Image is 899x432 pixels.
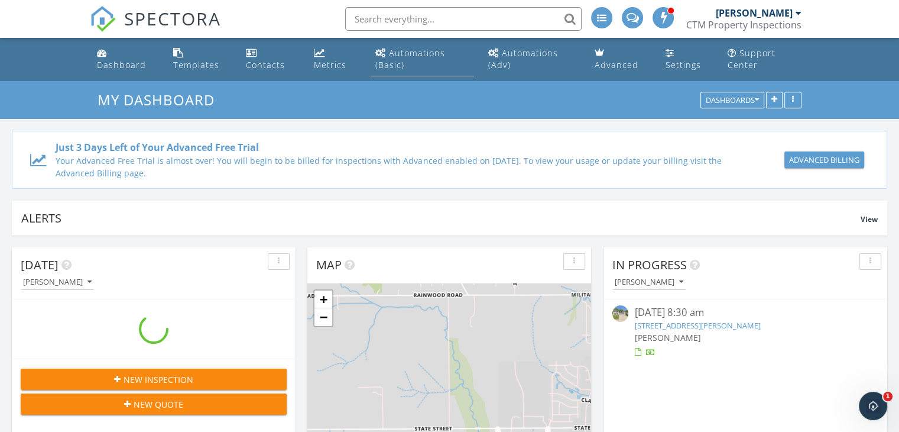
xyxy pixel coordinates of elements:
a: Settings [660,43,713,76]
div: [PERSON_NAME] [23,278,92,286]
a: Support Center [723,43,807,76]
button: [PERSON_NAME] [21,275,94,291]
div: Just 3 Days Left of Your Advanced Free Trial [56,140,733,154]
button: New Quote [21,394,287,415]
a: Dashboard [92,43,158,76]
span: View [861,214,878,224]
a: Contacts [241,43,300,76]
span: [DATE] [21,257,59,273]
div: Your Advanced Free Trial is almost over! You will begin to be billed for inspections with Advance... [56,154,733,179]
div: [DATE] 8:30 am [634,305,856,320]
span: New Quote [134,398,183,411]
div: Support Center [728,47,775,70]
div: Contacts [246,59,285,70]
div: Metrics [314,59,346,70]
a: Templates [168,43,232,76]
div: Templates [173,59,219,70]
a: Advanced [590,43,651,76]
div: Automations (Adv) [488,47,558,70]
span: New Inspection [124,373,193,386]
a: Metrics [309,43,361,76]
button: New Inspection [21,369,287,390]
span: In Progress [612,257,687,273]
div: Alerts [21,210,861,226]
button: [PERSON_NAME] [612,275,686,291]
div: Dashboard [97,59,146,70]
div: Advanced Billing [789,154,859,166]
a: Automations (Advanced) [483,43,580,76]
button: Dashboards [700,92,764,109]
span: Map [316,257,342,273]
a: [DATE] 8:30 am [STREET_ADDRESS][PERSON_NAME] [PERSON_NAME] [612,305,878,358]
span: 1 [883,392,892,401]
input: Search everything... [345,7,582,31]
iframe: Intercom live chat [859,392,887,420]
a: Zoom in [314,291,332,308]
span: SPECTORA [124,6,221,31]
button: Advanced Billing [784,151,864,168]
div: Advanced [595,59,638,70]
a: SPECTORA [90,16,221,41]
div: Automations (Basic) [375,47,445,70]
div: [PERSON_NAME] [716,7,793,19]
a: Zoom out [314,308,332,326]
a: My Dashboard [98,90,225,109]
img: The Best Home Inspection Software - Spectora [90,6,116,32]
div: [PERSON_NAME] [615,278,683,286]
div: Dashboards [706,96,759,105]
a: [STREET_ADDRESS][PERSON_NAME] [634,320,760,331]
div: Settings [665,59,700,70]
div: CTM Property Inspections [686,19,801,31]
span: [PERSON_NAME] [634,332,700,343]
a: Automations (Basic) [371,43,474,76]
img: streetview [612,305,628,321]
